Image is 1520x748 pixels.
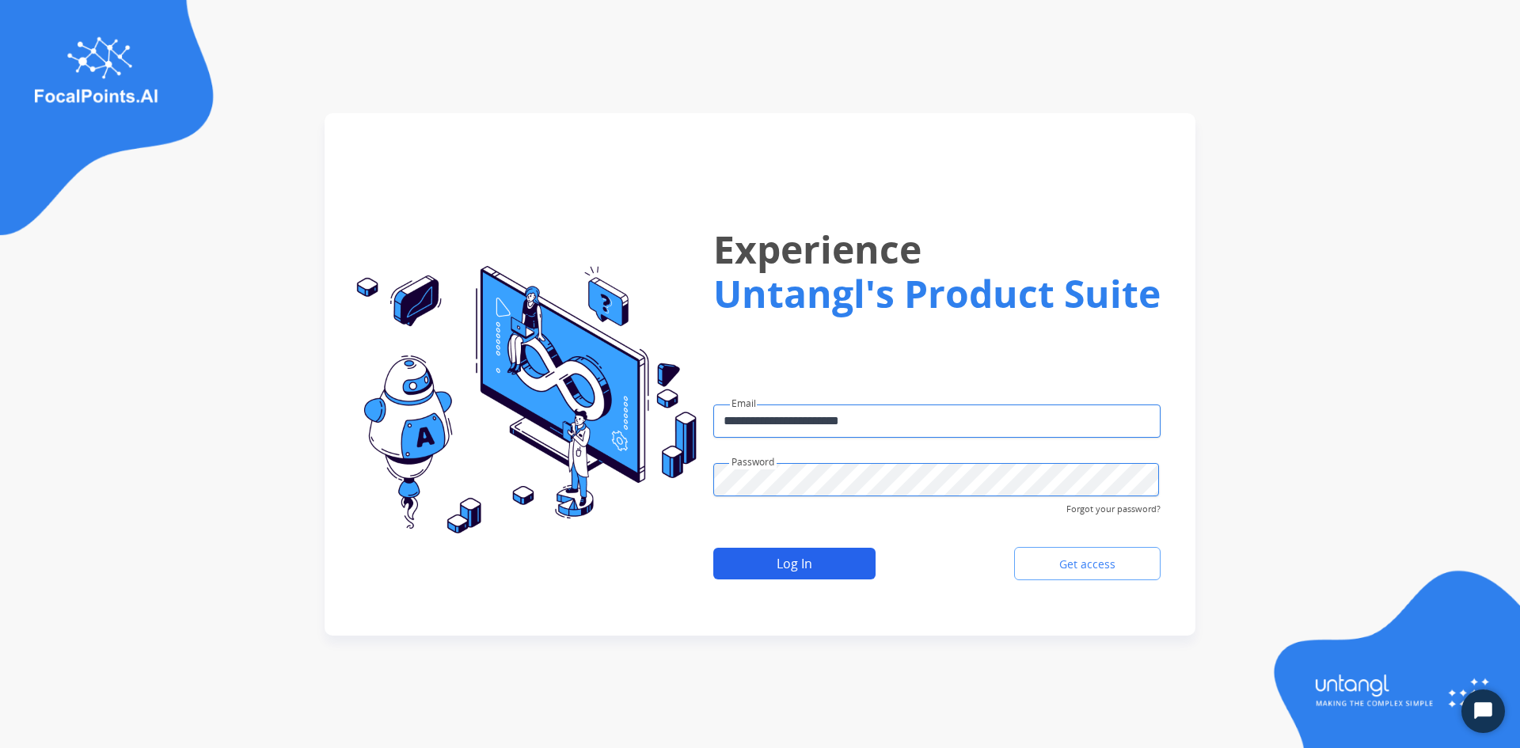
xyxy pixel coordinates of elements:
button: Start Chat [1461,689,1505,733]
span: Get access [1047,556,1128,572]
h1: Untangl's Product Suite [713,271,1161,316]
svg: Open Chat [1472,701,1495,723]
span: Forgot your password? [1066,496,1161,516]
img: login-img [344,266,697,535]
h1: Experience [713,215,1161,284]
label: Email [731,397,756,411]
a: Get access [1014,547,1161,580]
button: Log In [713,548,876,579]
img: login-img [1267,568,1520,748]
label: Password [731,455,774,469]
